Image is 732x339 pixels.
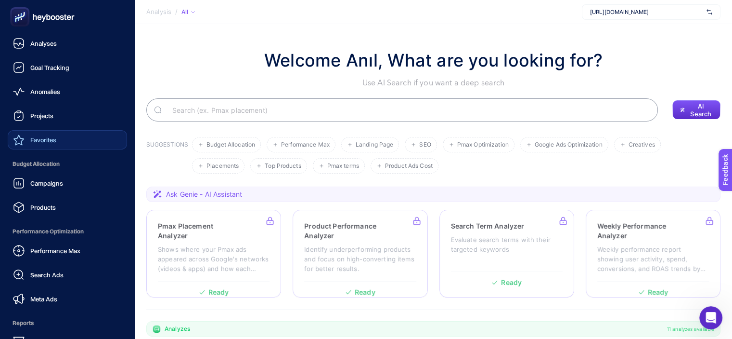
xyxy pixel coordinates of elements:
a: Meta Ads [8,289,127,309]
button: AI Search [672,100,720,120]
span: Reports [8,313,127,333]
h3: SUGGESTIONS [146,141,188,174]
span: Budget Allocation [206,141,255,149]
span: Product Ads Cost [385,163,433,170]
span: Analysis [146,8,171,16]
iframe: Intercom live chat [699,306,722,329]
span: Top Products [265,163,301,170]
span: Performance Max [281,141,330,149]
a: Performance Max [8,241,127,260]
span: Feedback [6,3,37,11]
h1: Welcome Anıl, What are you looking for? [264,47,603,73]
a: Campaigns [8,174,127,193]
span: / [175,8,178,15]
a: Products [8,198,127,217]
span: SEO [419,141,431,149]
span: Performance Max [30,247,80,255]
span: Ask Genie - AI Assistant [166,190,242,199]
span: Meta Ads [30,295,57,303]
span: Campaigns [30,179,63,187]
span: Placements [206,163,239,170]
span: Budget Allocation [8,154,127,174]
span: Goal Tracking [30,64,69,71]
a: Projects [8,106,127,125]
span: Analyses [30,40,57,47]
a: Favorites [8,130,127,149]
span: Landing Page [356,141,393,149]
a: Goal Tracking [8,58,127,77]
a: Search Ads [8,265,127,285]
input: Search [165,96,650,123]
div: All [181,8,195,16]
span: Search Ads [30,271,64,279]
a: Anomalies [8,82,127,101]
span: [URL][DOMAIN_NAME] [590,8,703,16]
span: Performance Optimization [8,222,127,241]
a: Search Term AnalyzerEvaluate search terms with their targeted keywordsReady [439,210,574,298]
span: Anomalies [30,88,60,95]
img: svg%3e [706,7,712,17]
a: Analyses [8,34,127,53]
a: Pmax Placement AnalyzerShows where your Pmax ads appeared across Google's networks (videos & apps... [146,210,281,298]
span: Projects [30,112,53,120]
span: Pmax Optimization [457,141,509,149]
span: Analyzes [165,325,190,333]
p: Use AI Search if you want a deep search [264,77,603,89]
a: Weekly Performance AnalyzerWeekly performance report showing user activity, spend, conversions, a... [586,210,720,298]
a: Product Performance AnalyzerIdentify underperforming products and focus on high-converting items ... [293,210,427,298]
span: Creatives [629,141,655,149]
span: Favorites [30,136,56,144]
span: 11 analyzes available [667,325,714,333]
span: Google Ads Optimization [535,141,603,149]
span: Pmax terms [327,163,359,170]
span: Products [30,203,56,211]
span: AI Search [689,102,713,118]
